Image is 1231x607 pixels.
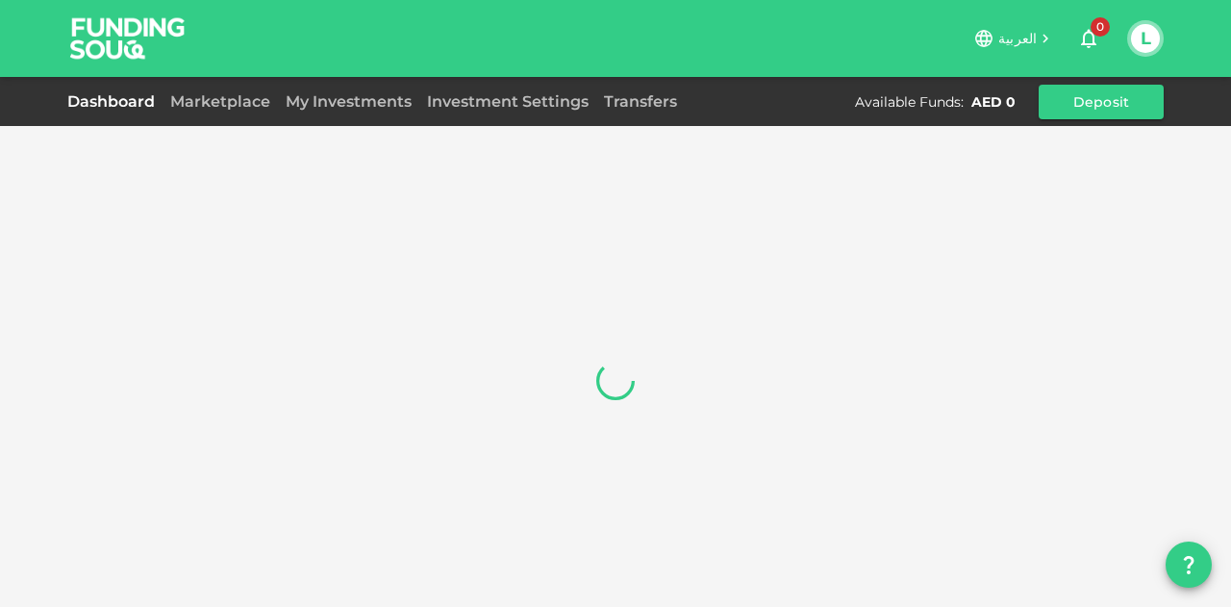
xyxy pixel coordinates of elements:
[278,92,419,111] a: My Investments
[67,92,163,111] a: Dashboard
[855,92,964,112] div: Available Funds :
[1091,17,1110,37] span: 0
[1131,24,1160,53] button: L
[1039,85,1164,119] button: Deposit
[419,92,596,111] a: Investment Settings
[1166,542,1212,588] button: question
[998,30,1037,47] span: العربية
[1069,19,1108,58] button: 0
[163,92,278,111] a: Marketplace
[971,92,1016,112] div: AED 0
[596,92,685,111] a: Transfers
